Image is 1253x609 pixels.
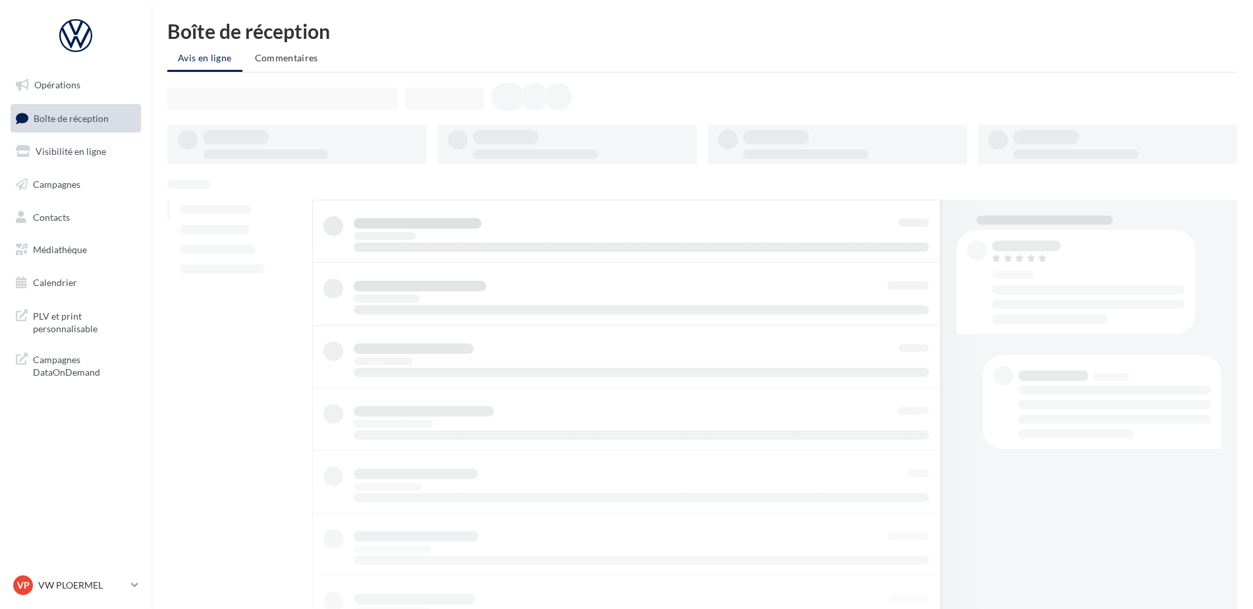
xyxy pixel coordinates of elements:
span: Calendrier [33,277,77,288]
span: Médiathèque [33,244,87,255]
span: Opérations [34,79,80,90]
span: VP [17,579,30,592]
a: Visibilité en ligne [8,138,144,165]
span: Campagnes DataOnDemand [33,351,136,379]
span: Boîte de réception [34,112,109,123]
a: PLV et print personnalisable [8,302,144,341]
div: Boîte de réception [167,21,1237,41]
span: Visibilité en ligne [36,146,106,157]
a: VP VW PLOERMEL [11,573,141,598]
a: Campagnes [8,171,144,198]
span: PLV et print personnalisable [33,307,136,335]
a: Calendrier [8,269,144,297]
a: Contacts [8,204,144,231]
a: Boîte de réception [8,104,144,132]
span: Commentaires [255,52,318,63]
span: Contacts [33,211,70,222]
a: Médiathèque [8,236,144,264]
p: VW PLOERMEL [38,579,126,592]
span: Campagnes [33,179,80,190]
a: Campagnes DataOnDemand [8,345,144,384]
a: Opérations [8,71,144,99]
